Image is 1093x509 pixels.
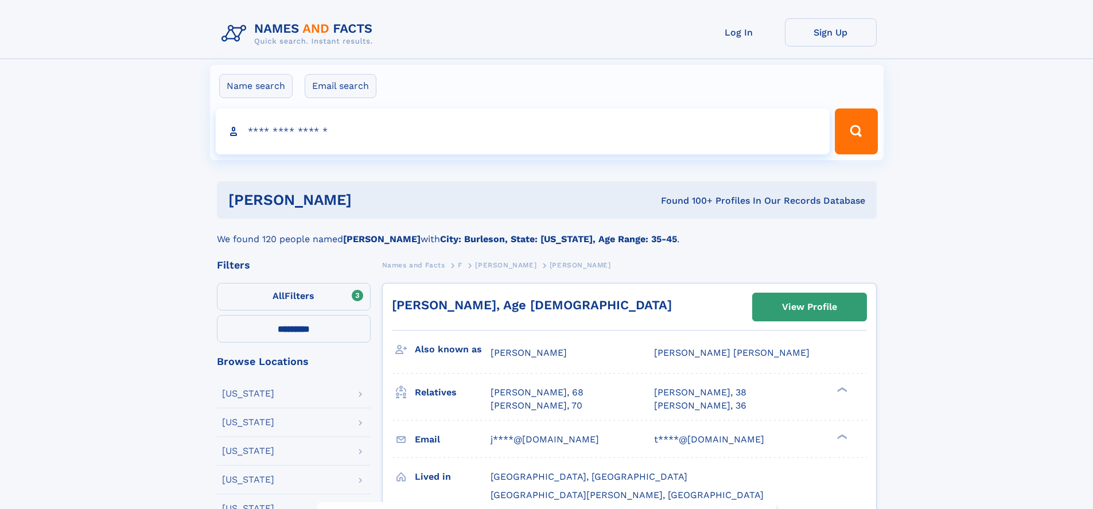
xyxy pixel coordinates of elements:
[222,389,274,398] div: [US_STATE]
[228,193,507,207] h1: [PERSON_NAME]
[222,418,274,427] div: [US_STATE]
[415,430,491,449] h3: Email
[834,386,848,394] div: ❯
[550,261,611,269] span: [PERSON_NAME]
[217,260,371,270] div: Filters
[475,258,536,272] a: [PERSON_NAME]
[392,298,672,312] a: [PERSON_NAME], Age [DEMOGRAPHIC_DATA]
[491,399,582,412] a: [PERSON_NAME], 70
[440,234,677,244] b: City: Burleson, State: [US_STATE], Age Range: 35-45
[654,399,746,412] a: [PERSON_NAME], 36
[222,475,274,484] div: [US_STATE]
[835,108,877,154] button: Search Button
[217,18,382,49] img: Logo Names and Facts
[415,340,491,359] h3: Also known as
[753,293,866,321] a: View Profile
[415,383,491,402] h3: Relatives
[491,386,584,399] a: [PERSON_NAME], 68
[491,347,567,358] span: [PERSON_NAME]
[458,261,462,269] span: F
[217,283,371,310] label: Filters
[693,18,785,46] a: Log In
[219,74,293,98] label: Name search
[273,290,285,301] span: All
[217,356,371,367] div: Browse Locations
[458,258,462,272] a: F
[654,386,746,399] a: [PERSON_NAME], 38
[216,108,830,154] input: search input
[491,471,687,482] span: [GEOGRAPHIC_DATA], [GEOGRAPHIC_DATA]
[834,433,848,440] div: ❯
[217,219,877,246] div: We found 120 people named with .
[491,489,764,500] span: [GEOGRAPHIC_DATA][PERSON_NAME], [GEOGRAPHIC_DATA]
[475,261,536,269] span: [PERSON_NAME]
[343,234,421,244] b: [PERSON_NAME]
[222,446,274,456] div: [US_STATE]
[415,467,491,487] h3: Lived in
[654,347,810,358] span: [PERSON_NAME] [PERSON_NAME]
[382,258,445,272] a: Names and Facts
[785,18,877,46] a: Sign Up
[506,195,865,207] div: Found 100+ Profiles In Our Records Database
[782,294,837,320] div: View Profile
[305,74,376,98] label: Email search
